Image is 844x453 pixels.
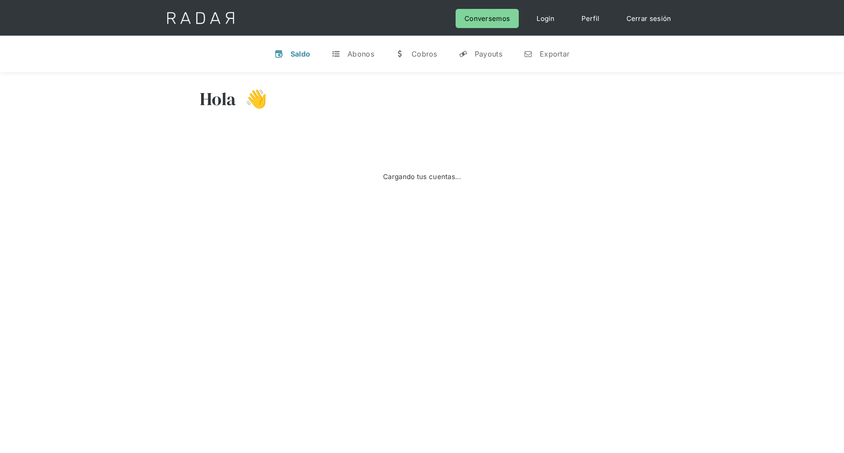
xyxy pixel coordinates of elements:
a: Conversemos [456,9,519,28]
a: Login [528,9,564,28]
a: Cerrar sesión [618,9,680,28]
div: t [331,49,340,58]
a: Perfil [573,9,609,28]
div: v [275,49,283,58]
div: Payouts [475,49,502,58]
div: n [524,49,533,58]
div: Exportar [540,49,569,58]
div: Abonos [347,49,374,58]
div: Cobros [412,49,437,58]
div: w [396,49,404,58]
div: y [459,49,468,58]
h3: 👋 [236,88,267,110]
h3: Hola [200,88,236,110]
div: Saldo [291,49,311,58]
div: Cargando tus cuentas... [383,171,461,183]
